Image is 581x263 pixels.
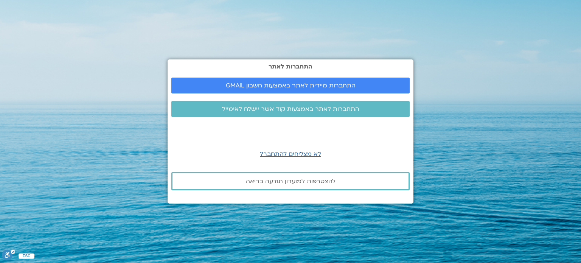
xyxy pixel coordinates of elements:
[226,82,356,89] span: התחברות מיידית לאתר באמצעות חשבון GMAIL
[171,78,410,93] a: התחברות מיידית לאתר באמצעות חשבון GMAIL
[171,63,410,70] h2: התחברות לאתר
[171,101,410,117] a: התחברות לאתר באמצעות קוד אשר יישלח לאימייל
[260,150,321,158] a: לא מצליחים להתחבר?
[246,178,336,185] span: להצטרפות למועדון תודעה בריאה
[171,172,410,190] a: להצטרפות למועדון תודעה בריאה
[222,106,359,112] span: התחברות לאתר באמצעות קוד אשר יישלח לאימייל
